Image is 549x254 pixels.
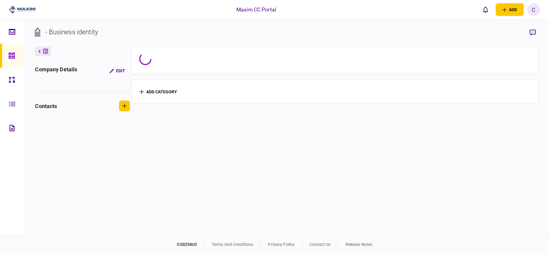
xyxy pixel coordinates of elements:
[236,6,276,14] div: Maxim CC Portal
[35,65,77,76] div: company details
[496,3,524,16] button: open adding identity options
[268,242,295,247] a: privacy policy
[35,102,57,110] div: contacts
[177,241,204,248] div: © 2025 AIO
[9,5,36,14] img: client company logo
[45,27,98,37] div: - Business identity
[139,89,177,94] button: add category
[479,3,492,16] button: open notifications list
[212,242,254,247] a: terms and conditions
[105,65,130,76] button: Edit
[527,3,540,16] button: C
[345,242,373,247] a: release notes
[309,242,330,247] a: contact us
